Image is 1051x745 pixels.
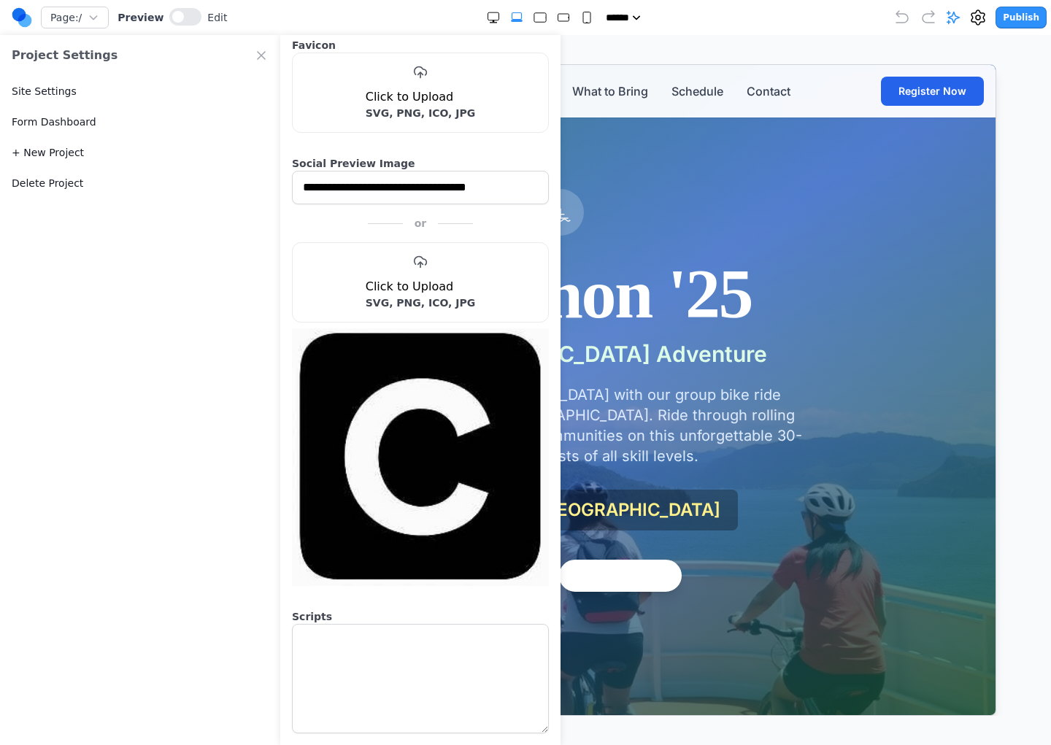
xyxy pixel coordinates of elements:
[143,276,797,302] p: A Scenic 30-[GEOGRAPHIC_DATA] Adventure
[50,10,82,25] span: Page: /
[12,84,77,99] button: Site Settings
[12,145,84,160] a: + New Project
[12,13,185,39] h1: Bike Vashon '25
[616,18,668,35] button: Schedule
[893,9,911,26] button: Undo
[366,296,476,310] h3: SVG, PNG, ICO, JPG
[996,7,1047,28] button: Publish
[12,176,83,190] button: Delete Project
[143,194,797,264] h1: Bike Vashon '25
[556,10,571,25] button: Medium
[825,12,928,41] button: Register Now
[118,10,163,25] span: Preview
[12,47,118,64] h2: Project Settings
[427,18,493,35] button: Registration
[292,38,549,53] h3: Favicon
[314,495,492,527] button: Register for the Ride
[292,609,549,624] h3: Scripts
[509,10,524,25] button: Extra Large
[533,10,547,25] button: Large
[276,18,348,35] button: Event Details
[517,18,593,35] button: What to Bring
[580,10,594,25] button: Small
[415,216,427,231] span: or
[292,156,549,171] h3: Social Preview Image
[504,495,626,527] button: Learn More
[292,323,549,586] img: Social Preview Image
[691,18,735,35] button: Contact
[12,115,96,129] a: Form Dashboard
[258,425,682,466] div: [DATE] | Departing from [GEOGRAPHIC_DATA]
[190,320,750,401] p: Experience the best of the [GEOGRAPHIC_DATA] with our group bike ride featuring a unique ferry jo...
[41,7,109,28] button: Page:/
[486,10,501,25] button: Double Extra Large
[366,106,476,120] h3: SVG, PNG, ICO, JPG
[366,88,476,106] h2: Click to Upload
[254,48,269,63] button: Close Project Settings
[207,10,227,25] span: Edit
[371,18,404,35] button: Route
[366,278,476,296] h2: Click to Upload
